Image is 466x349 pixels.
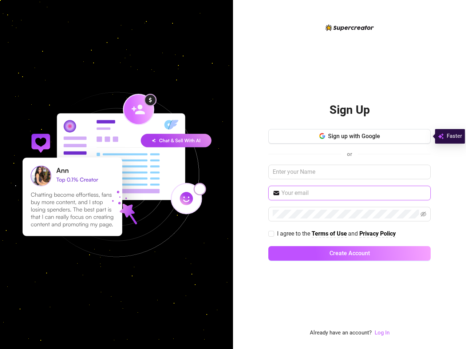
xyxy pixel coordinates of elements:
strong: Terms of Use [312,230,347,237]
strong: Privacy Policy [359,230,396,237]
span: I agree to the [277,230,312,237]
a: Log In [375,329,390,336]
span: eye-invisible [420,211,426,217]
button: Create Account [268,246,431,261]
a: Terms of Use [312,230,347,238]
a: Privacy Policy [359,230,396,238]
a: Log In [375,329,390,337]
h2: Sign Up [329,103,370,117]
span: Already have an account? [310,329,372,337]
input: Enter your Name [268,165,431,179]
button: Sign up with Google [268,129,431,144]
span: and [348,230,359,237]
span: or [347,151,352,157]
span: Faster [447,132,462,141]
span: Sign up with Google [328,133,380,140]
img: svg%3e [438,132,444,141]
img: logo-BBDzfeDw.svg [325,24,374,31]
span: Create Account [329,250,370,257]
input: Your email [281,189,426,197]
